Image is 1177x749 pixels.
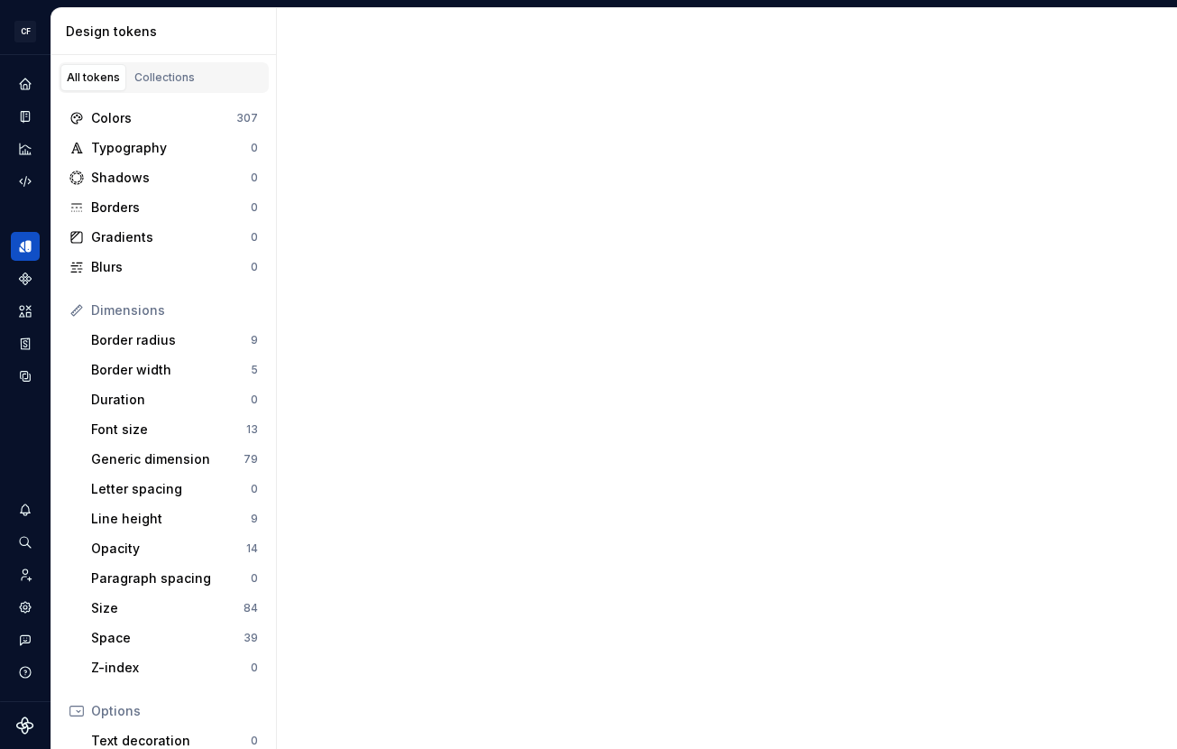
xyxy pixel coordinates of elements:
a: Design tokens [11,232,40,261]
a: Home [11,69,40,98]
div: 79 [244,452,258,467]
a: Font size13 [84,415,265,444]
div: All tokens [67,70,120,85]
div: 5 [251,363,258,377]
a: Colors307 [62,104,265,133]
a: Code automation [11,167,40,196]
a: Documentation [11,102,40,131]
div: Collections [134,70,195,85]
a: Storybook stories [11,329,40,358]
div: Design tokens [66,23,269,41]
div: Borders [91,199,251,217]
div: Blurs [91,258,251,276]
a: Components [11,264,40,293]
div: Z-index [91,659,251,677]
a: Gradients0 [62,223,265,252]
div: Generic dimension [91,450,244,468]
div: Line height [91,510,251,528]
a: Blurs0 [62,253,265,282]
div: 9 [251,333,258,347]
a: Opacity14 [84,534,265,563]
button: Contact support [11,625,40,654]
div: Opacity [91,540,246,558]
div: 0 [251,141,258,155]
div: Border width [91,361,251,379]
div: Shadows [91,169,251,187]
div: 39 [244,631,258,645]
a: Borders0 [62,193,265,222]
a: Border radius9 [84,326,265,355]
div: Typography [91,139,251,157]
a: Analytics [11,134,40,163]
div: 0 [251,200,258,215]
div: CF [14,21,36,42]
div: 0 [251,734,258,748]
div: Size [91,599,244,617]
a: Generic dimension79 [84,445,265,474]
a: Size84 [84,594,265,623]
a: Invite team [11,560,40,589]
a: Z-index0 [84,653,265,682]
a: Data sources [11,362,40,391]
div: 9 [251,512,258,526]
div: 307 [236,111,258,125]
div: Duration [91,391,251,409]
div: 13 [246,422,258,437]
a: Shadows0 [62,163,265,192]
button: Search ⌘K [11,528,40,557]
div: 0 [251,171,258,185]
a: Paragraph spacing0 [84,564,265,593]
div: Border radius [91,331,251,349]
a: Assets [11,297,40,326]
div: 0 [251,661,258,675]
a: Typography0 [62,134,265,162]
button: Notifications [11,495,40,524]
div: Options [91,702,258,720]
svg: Supernova Logo [16,717,34,735]
div: 0 [251,482,258,496]
a: Duration0 [84,385,265,414]
div: 0 [251,571,258,586]
a: Letter spacing0 [84,475,265,504]
div: Colors [91,109,236,127]
div: Letter spacing [91,480,251,498]
a: Space39 [84,624,265,652]
a: Border width5 [84,356,265,384]
div: Gradients [91,228,251,246]
div: 84 [244,601,258,615]
div: Dimensions [91,301,258,319]
div: 14 [246,541,258,556]
a: Line height9 [84,504,265,533]
div: Font size [91,421,246,439]
div: 0 [251,230,258,245]
div: Space [91,629,244,647]
button: CF [4,12,47,51]
div: Paragraph spacing [91,569,251,587]
a: Settings [11,593,40,622]
div: 0 [251,260,258,274]
div: 0 [251,393,258,407]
